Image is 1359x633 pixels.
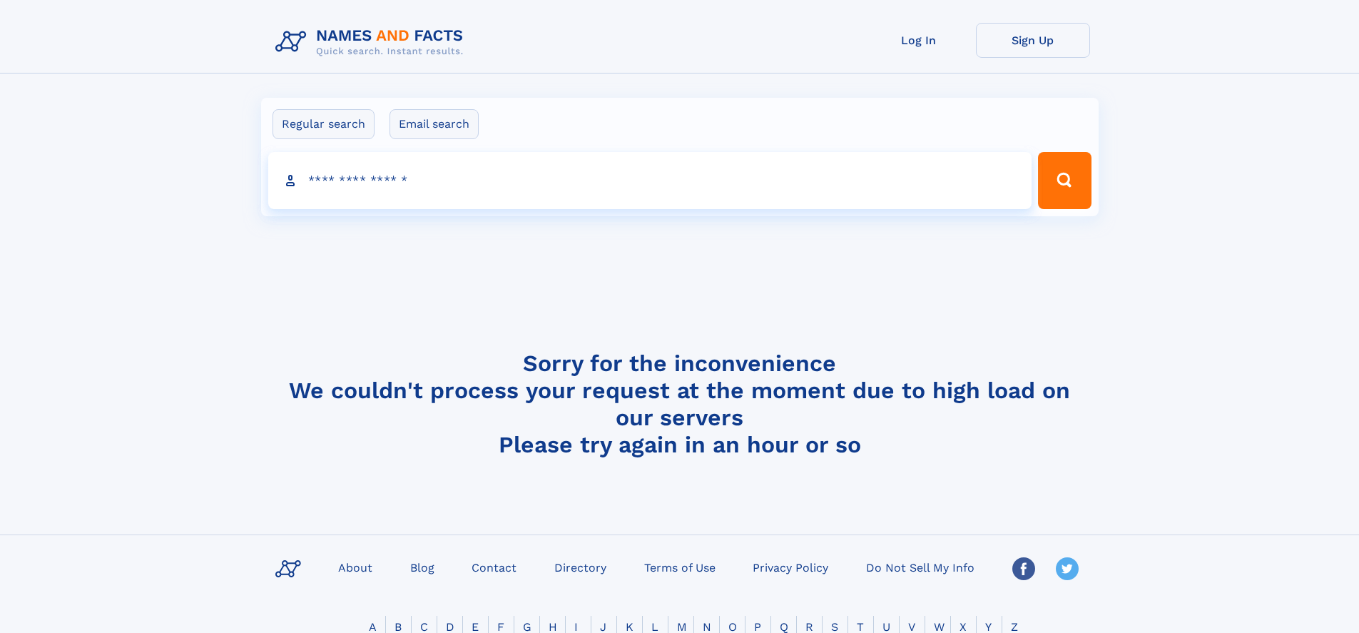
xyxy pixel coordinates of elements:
img: Facebook [1012,557,1035,580]
img: Twitter [1056,557,1079,580]
a: Log In [862,23,976,58]
a: Privacy Policy [747,557,834,577]
a: About [332,557,378,577]
label: Email search [390,109,479,139]
h4: Sorry for the inconvenience We couldn't process your request at the moment due to high load on ou... [270,350,1090,458]
input: search input [268,152,1032,209]
a: Do Not Sell My Info [860,557,980,577]
a: Directory [549,557,612,577]
img: Logo Names and Facts [270,23,475,61]
a: Blog [404,557,440,577]
a: Sign Up [976,23,1090,58]
a: Terms of Use [638,557,721,577]
button: Search Button [1038,152,1091,209]
label: Regular search [273,109,375,139]
a: Contact [466,557,522,577]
